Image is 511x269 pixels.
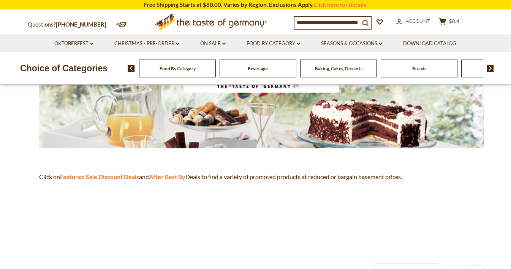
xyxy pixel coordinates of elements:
img: the-taste-of-germany-barcode-3.jpg [39,37,484,148]
p: Questions? [28,20,112,30]
a: Click here for details. [313,1,367,8]
a: Christmas - PRE-ORDER [114,39,179,48]
a: On Sale [200,39,226,48]
a: Featured Sale [60,173,97,180]
a: Seasons & Occasions [321,39,382,48]
a: [PHONE_NUMBER] [56,21,106,28]
a: Food By Category [160,66,196,71]
a: Account [396,17,430,25]
a: Download Catalog [403,39,456,48]
img: previous arrow [128,65,135,72]
span: $8.4 [449,18,459,24]
span: Account [406,18,430,24]
img: next arrow [487,65,494,72]
button: $8.4 [438,18,461,27]
a: Baking, Cakes, Desserts [315,66,362,71]
a: Food By Category [247,39,300,48]
span: Click on , and Deals to find a variety of promoted products at reduced or bargain basement prices. [39,173,402,180]
a: Discount Deals [98,173,139,180]
a: Beverages [248,66,268,71]
a: After Best By [149,173,185,180]
a: Oktoberfest [54,39,93,48]
a: Breads [412,66,426,71]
